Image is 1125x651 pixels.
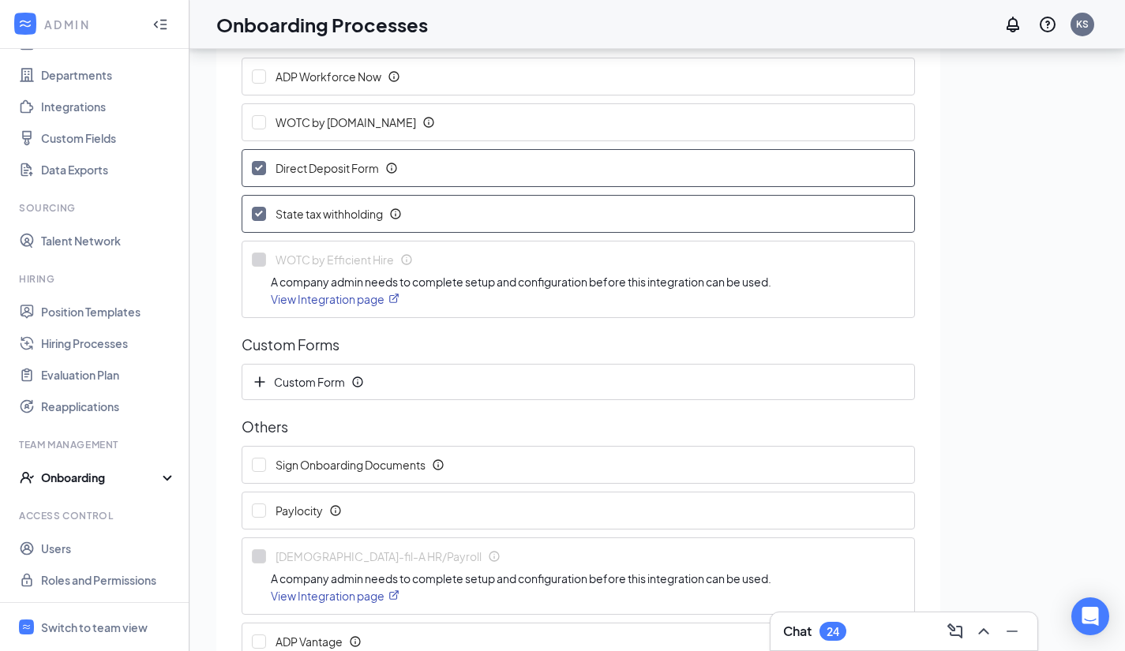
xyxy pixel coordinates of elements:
svg: Plus [252,374,268,390]
button: ComposeMessage [943,619,968,644]
button: ChevronUp [971,619,996,644]
svg: Info [385,162,398,174]
span: Custom Forms [242,334,915,356]
svg: Info [488,550,501,563]
span: ADP Vantage [272,634,349,649]
span: ADP Workforce Now [272,69,388,84]
svg: Info [351,376,364,388]
svg: Info [422,116,435,129]
a: Data Exports [41,154,176,185]
svg: ExternalLink [388,293,399,304]
span: [DEMOGRAPHIC_DATA]-fil-A HR/Payroll [272,548,488,564]
a: View Integration pageExternalLink [271,292,399,306]
a: Users [41,533,176,564]
div: KS [1076,17,1089,31]
svg: Info [400,253,413,266]
svg: QuestionInfo [1038,15,1057,34]
h1: Onboarding Processes [216,11,428,38]
span: State tax withholding [272,206,389,222]
a: Hiring Processes [41,327,176,359]
a: Evaluation Plan [41,359,176,391]
span: Paylocity [272,503,329,518]
svg: Minimize [1003,622,1022,641]
svg: Info [389,208,402,220]
a: Custom Fields [41,122,176,154]
div: Switch to team view [41,619,148,635]
a: Roles and Permissions [41,564,176,596]
span: A company admin needs to complete setup and configuration before this integration can be used. [271,275,771,289]
a: Reapplications [41,391,176,422]
span: Direct Deposit Form [272,160,385,176]
span: A company admin needs to complete setup and configuration before this integration can be used. [271,571,771,586]
svg: ExternalLink [388,589,399,600]
a: Integrations [41,91,176,122]
span: Others [242,416,915,438]
div: ADMIN [44,17,138,32]
h3: Chat [783,623,812,640]
div: Access control [19,509,173,522]
div: Onboarding [41,470,163,485]
span: Sign Onboarding Documents [272,457,432,473]
a: Departments [41,59,176,91]
a: Position Templates [41,296,176,327]
svg: ComposeMessage [946,622,965,641]
svg: Info [349,635,362,648]
svg: UserCheck [19,470,35,485]
svg: WorkstreamLogo [21,622,32,632]
span: Custom Form [252,374,351,390]
div: Open Intercom Messenger [1071,597,1109,635]
svg: Collapse [152,17,168,32]
svg: Info [432,458,444,471]
span: WOTC by [DOMAIN_NAME] [272,114,422,130]
button: Minimize [999,619,1025,644]
svg: Info [329,504,342,517]
svg: ChevronUp [974,622,993,641]
span: WOTC by Efficient Hire [272,252,400,268]
svg: Notifications [1003,15,1022,34]
div: Sourcing [19,201,173,215]
svg: WorkstreamLogo [17,16,33,32]
svg: Info [388,70,400,83]
div: Hiring [19,272,173,286]
div: 24 [827,625,839,638]
a: Talent Network [41,225,176,256]
a: View Integration pageExternalLink [271,589,399,603]
div: Team Management [19,438,173,451]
